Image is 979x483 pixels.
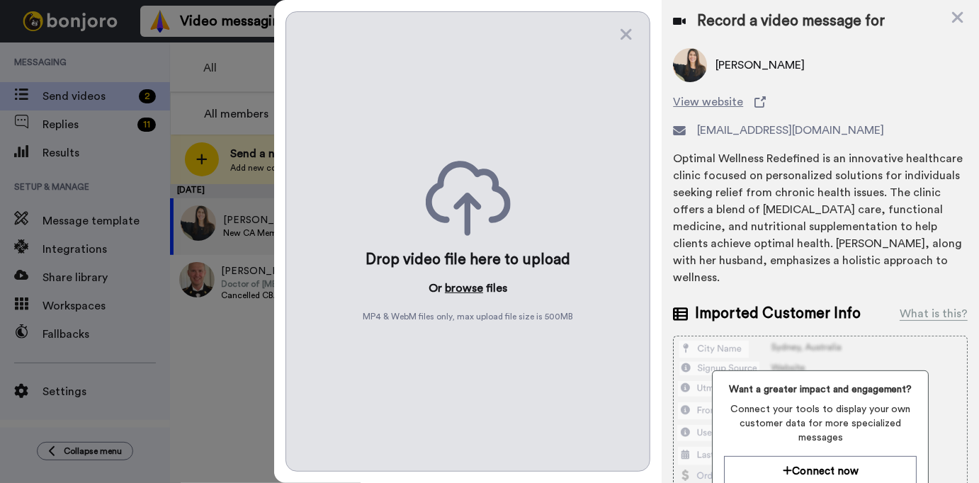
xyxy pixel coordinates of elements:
[673,150,968,286] div: Optimal Wellness Redefined is an innovative healthcare clinic focused on personalized solutions f...
[366,250,570,270] div: Drop video file here to upload
[363,311,573,322] span: MP4 & WebM files only, max upload file size is 500 MB
[429,280,507,297] p: Or files
[724,402,916,445] span: Connect your tools to display your own customer data for more specialized messages
[724,382,916,397] span: Want a greater impact and engagement?
[673,93,743,110] span: View website
[445,280,483,297] button: browse
[695,303,861,324] span: Imported Customer Info
[900,305,968,322] div: What is this?
[673,93,968,110] a: View website
[697,122,884,139] span: [EMAIL_ADDRESS][DOMAIN_NAME]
